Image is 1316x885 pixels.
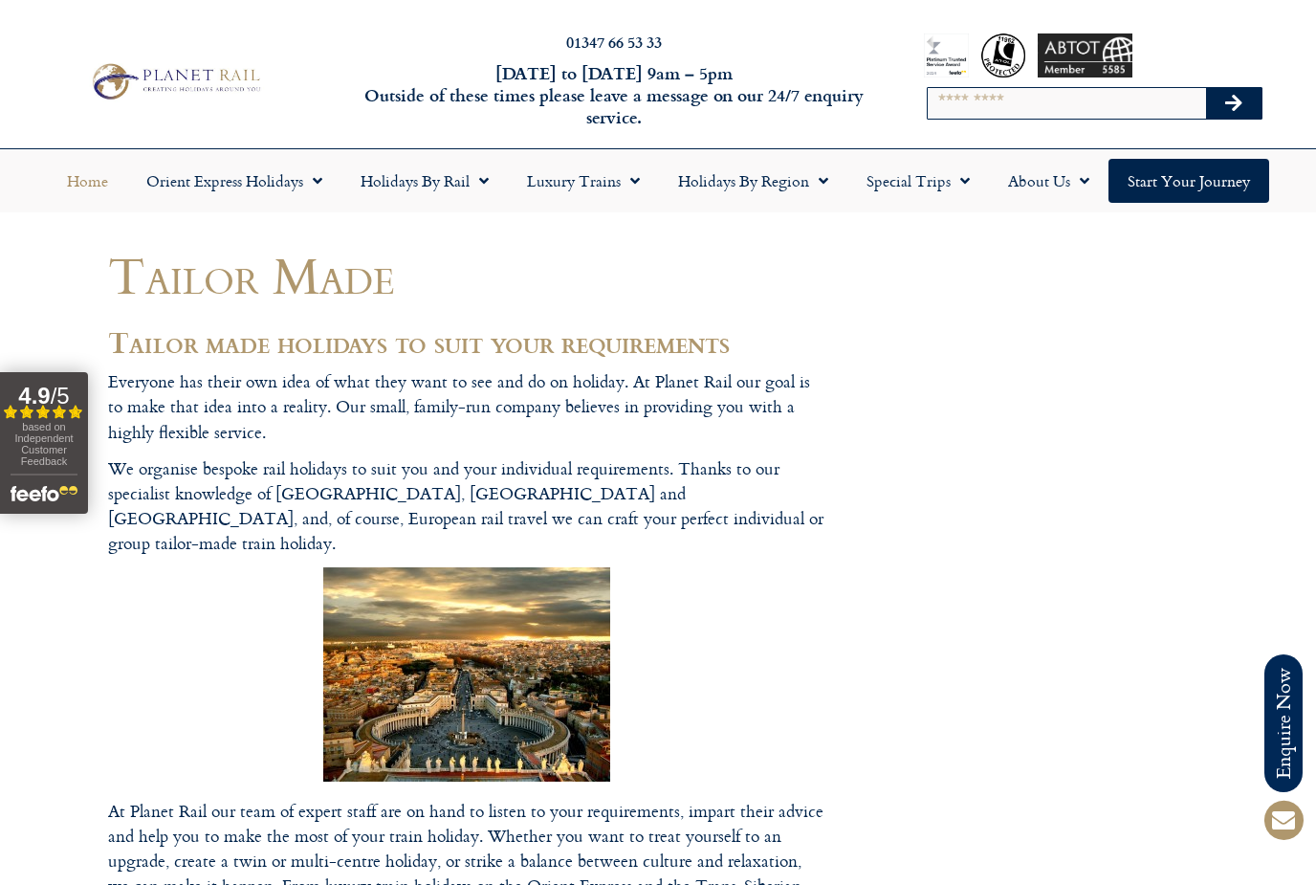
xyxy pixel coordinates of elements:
[1108,159,1269,203] a: Start your Journey
[323,567,610,782] img: Rome
[989,159,1108,203] a: About Us
[10,159,1306,203] nav: Menu
[85,59,265,103] img: Planet Rail Train Holidays Logo
[108,247,825,303] h1: Tailor Made
[659,159,847,203] a: Holidays by Region
[566,31,662,53] a: 01347 66 53 33
[1206,88,1261,119] button: Search
[508,159,659,203] a: Luxury Trains
[48,159,127,203] a: Home
[127,159,341,203] a: Orient Express Holidays
[341,159,508,203] a: Holidays by Rail
[356,62,872,129] h6: [DATE] to [DATE] 9am – 5pm Outside of these times please leave a message on our 24/7 enquiry serv...
[108,456,825,557] p: We organise bespoke rail holidays to suit you and your individual requirements. Thanks to our spe...
[847,159,989,203] a: Special Trips
[108,326,825,359] h2: Tailor made holidays to suit your requirements
[108,369,825,445] p: Everyone has their own idea of what they want to see and do on holiday. At Planet Rail our goal i...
